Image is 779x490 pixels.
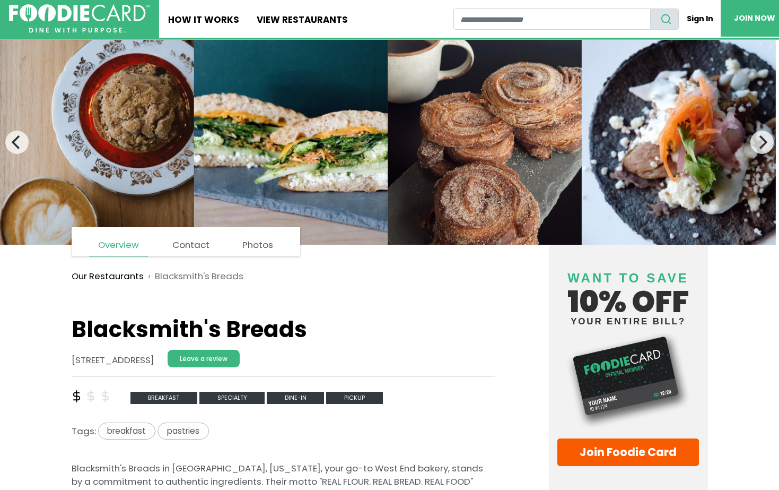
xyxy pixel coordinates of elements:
a: pastries [157,424,209,437]
nav: page links [72,227,300,257]
div: Tags: [72,423,495,444]
nav: breadcrumb [72,263,495,290]
button: Previous [5,131,29,154]
button: Next [750,131,774,154]
a: breakfast [96,424,158,437]
a: Dine-in [267,390,326,403]
a: Sign In [679,8,721,29]
span: pastries [157,423,209,440]
img: Foodie Card [557,331,698,429]
span: Want to save [567,271,688,285]
a: Join Foodie Card [557,439,698,466]
li: Blacksmith's Breads [144,270,244,283]
h1: Blacksmith's Breads [72,316,495,343]
span: breakfast [130,392,197,404]
a: Our Restaurants [72,270,144,283]
a: Contact [163,234,218,256]
span: Pickup [326,392,382,404]
a: Leave a review [168,350,240,367]
a: breakfast [130,390,199,403]
span: breakfast [98,423,156,440]
a: Overview [89,234,148,256]
img: FoodieCard; Eat, Drink, Save, Donate [9,4,150,33]
a: Photos [234,234,283,256]
a: specialty [199,390,267,403]
span: Dine-in [267,392,324,404]
button: search [650,8,679,30]
input: restaurant search [453,8,651,30]
address: [STREET_ADDRESS] [72,354,154,367]
small: your entire bill? [557,317,698,326]
a: Pickup [326,390,382,403]
span: specialty [199,392,265,404]
h4: 10% off [557,257,698,326]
